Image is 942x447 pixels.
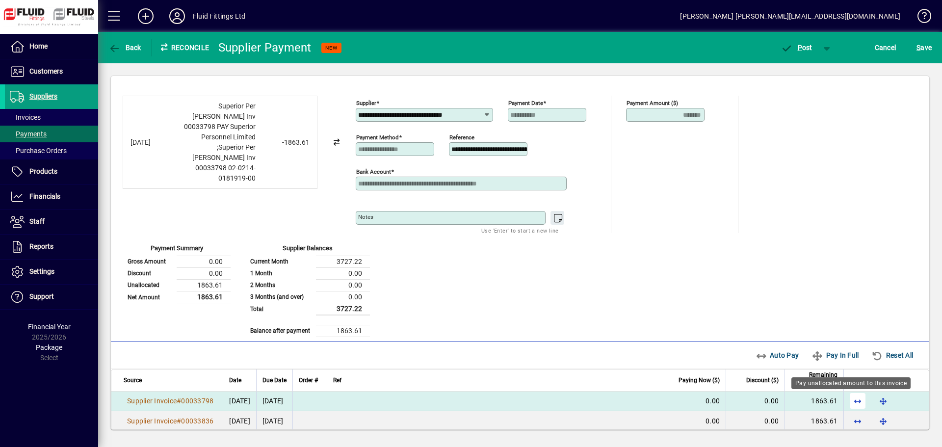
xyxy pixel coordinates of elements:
[5,235,98,259] a: Reports
[245,267,316,279] td: 1 Month
[746,375,779,386] span: Discount ($)
[299,375,318,386] span: Order #
[791,377,911,389] div: Pay unallocated amount to this invoice
[325,45,338,51] span: NEW
[5,159,98,184] a: Products
[177,279,231,291] td: 1863.61
[29,167,57,175] span: Products
[124,416,217,426] a: Supplier Invoice#00033836
[356,168,391,175] mat-label: Bank Account
[872,39,899,56] button: Cancel
[910,2,930,34] a: Knowledge Base
[256,392,292,411] td: [DATE]
[256,411,292,431] td: [DATE]
[245,279,316,291] td: 2 Months
[29,42,48,50] span: Home
[752,346,803,364] button: Auto Pay
[229,375,241,386] span: Date
[229,417,250,425] span: [DATE]
[867,346,917,364] button: Reset All
[127,417,177,425] span: Supplier Invoice
[106,39,144,56] button: Back
[181,397,213,405] span: 00033798
[811,347,859,363] span: Pay In Full
[5,59,98,84] a: Customers
[177,397,181,405] span: #
[29,217,45,225] span: Staff
[776,39,817,56] button: Post
[152,40,211,55] div: Reconcile
[123,291,177,303] td: Net Amount
[229,397,250,405] span: [DATE]
[10,113,41,121] span: Invoices
[123,267,177,279] td: Discount
[245,233,370,337] app-page-summary-card: Supplier Balances
[245,325,316,337] td: Balance after payment
[181,417,213,425] span: 00033836
[706,417,720,425] span: 0.00
[29,292,54,300] span: Support
[791,369,837,391] span: Remaining Balance ($)
[177,256,231,267] td: 0.00
[123,233,231,304] app-page-summary-card: Payment Summary
[10,130,47,138] span: Payments
[29,67,63,75] span: Customers
[29,242,53,250] span: Reports
[131,137,170,148] div: [DATE]
[5,109,98,126] a: Invoices
[679,375,720,386] span: Paying Now ($)
[916,40,932,55] span: ave
[124,395,217,406] a: Supplier Invoice#00033798
[5,260,98,284] a: Settings
[706,397,720,405] span: 0.00
[811,417,837,425] span: 1863.61
[680,8,900,24] div: [PERSON_NAME] [PERSON_NAME][EMAIL_ADDRESS][DOMAIN_NAME]
[316,303,370,315] td: 3727.22
[316,267,370,279] td: 0.00
[161,7,193,25] button: Profile
[177,417,181,425] span: #
[123,256,177,267] td: Gross Amount
[764,417,779,425] span: 0.00
[5,126,98,142] a: Payments
[184,102,256,182] span: Superior Per [PERSON_NAME] Inv 00033798 PAY Superior Personnel Limited ;Superior Per [PERSON_NAME...
[123,243,231,256] div: Payment Summary
[5,142,98,159] a: Purchase Orders
[5,184,98,209] a: Financials
[193,8,245,24] div: Fluid Fittings Ltd
[449,134,474,141] mat-label: Reference
[764,397,779,405] span: 0.00
[245,256,316,267] td: Current Month
[356,100,376,106] mat-label: Supplier
[798,44,802,52] span: P
[316,279,370,291] td: 0.00
[123,279,177,291] td: Unallocated
[316,291,370,303] td: 0.00
[127,397,177,405] span: Supplier Invoice
[914,39,934,56] button: Save
[36,343,62,351] span: Package
[10,147,67,155] span: Purchase Orders
[218,40,312,55] div: Supplier Payment
[29,267,54,275] span: Settings
[29,92,57,100] span: Suppliers
[808,346,863,364] button: Pay In Full
[245,243,370,256] div: Supplier Balances
[508,100,543,106] mat-label: Payment Date
[781,44,812,52] span: ost
[875,40,896,55] span: Cancel
[124,375,142,386] span: Source
[98,39,152,56] app-page-header-button: Back
[5,34,98,59] a: Home
[28,323,71,331] span: Financial Year
[916,44,920,52] span: S
[358,213,373,220] mat-label: Notes
[356,134,399,141] mat-label: Payment method
[316,325,370,337] td: 1863.61
[108,44,141,52] span: Back
[811,397,837,405] span: 1863.61
[5,210,98,234] a: Staff
[177,267,231,279] td: 0.00
[5,285,98,309] a: Support
[130,7,161,25] button: Add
